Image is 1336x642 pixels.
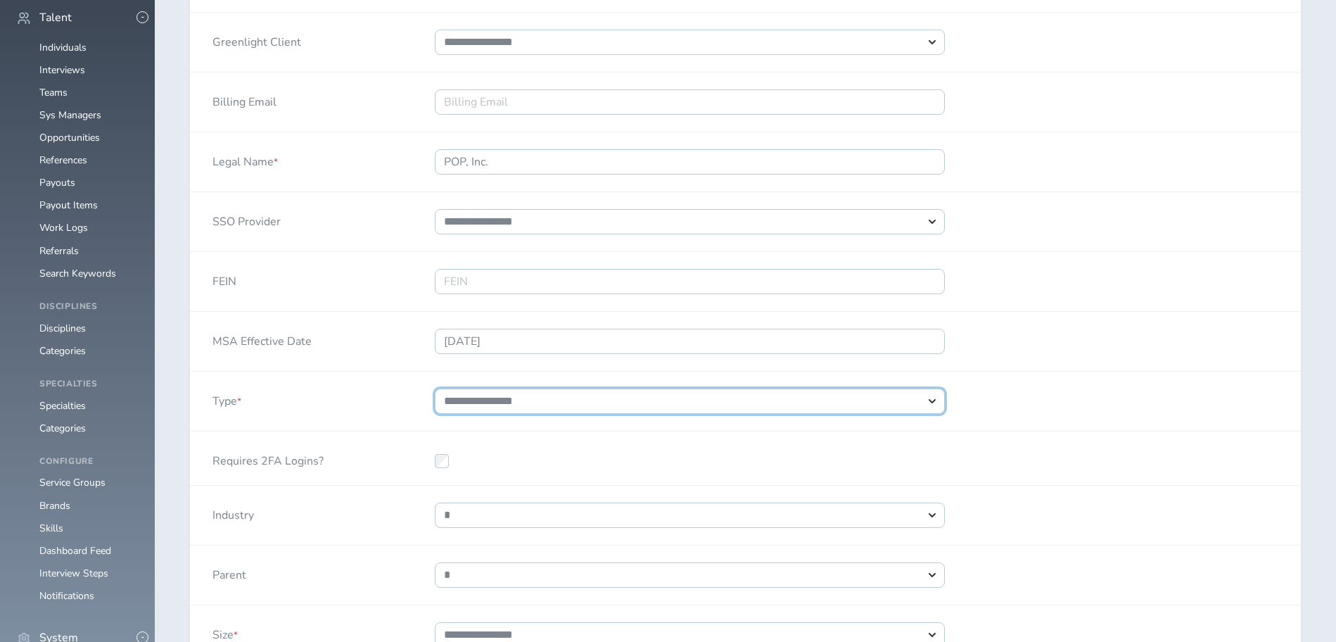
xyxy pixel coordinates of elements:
a: Sys Managers [39,108,101,122]
input: Legal Name [435,149,946,175]
label: MSA Effective Date [212,329,312,348]
input: 2025-08-22 [435,329,946,354]
a: Individuals [39,41,87,54]
a: Specialties [39,399,86,413]
a: Categories [39,344,86,358]
label: Parent [212,562,246,582]
a: Referrals [39,244,79,258]
button: - [136,11,148,23]
a: Interview Steps [39,567,108,580]
h4: Disciplines [39,302,138,312]
a: Categories [39,422,86,435]
label: Legal Name [212,149,278,169]
a: Opportunities [39,131,100,144]
a: Dashboard Feed [39,544,111,558]
a: Skills [39,522,63,535]
label: Greenlight Client [212,30,301,49]
label: FEIN [212,269,236,289]
h4: Configure [39,457,138,467]
label: Size [212,622,238,642]
a: References [39,153,87,167]
a: Interviews [39,63,85,77]
label: Industry [212,503,254,522]
span: Talent [39,11,72,24]
label: Billing Email [212,89,276,109]
label: Type [212,389,241,408]
a: Teams [39,86,68,99]
a: Payout Items [39,199,98,212]
input: Billing Email [435,89,946,115]
h4: Specialties [39,379,138,389]
input: FEIN [435,269,946,294]
a: Work Logs [39,221,88,234]
label: SSO Provider [212,209,281,229]
a: Payouts [39,176,75,189]
a: Notifications [39,589,94,603]
a: Search Keywords [39,267,116,280]
a: Brands [39,499,70,512]
a: Service Groups [39,476,106,489]
label: Requires 2FA Logins? [212,448,324,468]
a: Disciplines [39,322,86,335]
